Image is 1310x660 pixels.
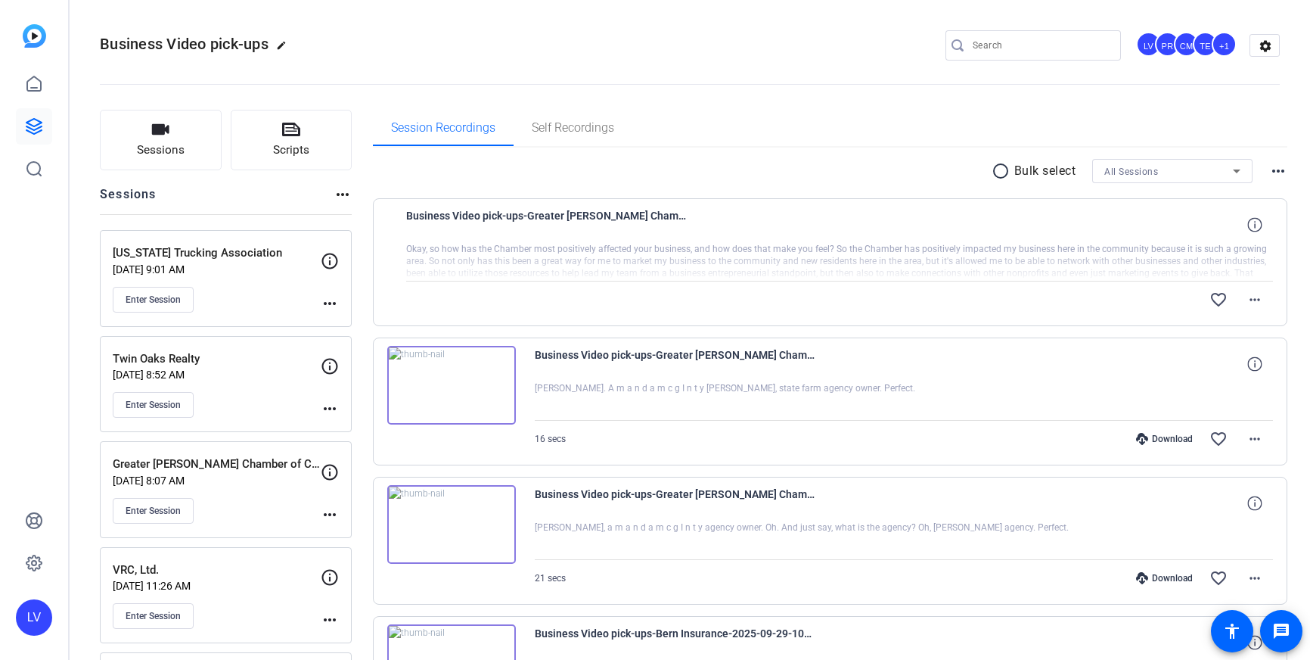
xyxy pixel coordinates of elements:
[1193,32,1218,57] div: TE
[1174,32,1200,58] ngx-avatar: Coby Maslyn
[1246,291,1264,309] mat-icon: more_horiz
[1250,35,1281,58] mat-icon: settings
[1209,291,1228,309] mat-icon: favorite_border
[276,40,294,58] mat-icon: edit
[334,185,352,204] mat-icon: more_horiz
[1209,569,1228,587] mat-icon: favorite_border
[1128,433,1200,445] div: Download
[973,36,1109,54] input: Search
[113,498,194,524] button: Enter Session
[1014,162,1076,180] p: Bulk select
[1155,32,1181,58] ngx-avatar: Prescott Rossi
[535,346,815,382] span: Business Video pick-ups-Greater [PERSON_NAME] Chamber of Commerce-2025-10-02-10-05-55-634-0
[113,350,321,368] p: Twin Oaks Realty
[1155,32,1180,57] div: PR
[113,562,321,579] p: VRC, Ltd.
[532,122,614,134] span: Self Recordings
[1269,162,1287,180] mat-icon: more_horiz
[387,485,516,564] img: thumb-nail
[1128,572,1200,584] div: Download
[992,162,1014,180] mat-icon: radio_button_unchecked
[113,603,194,629] button: Enter Session
[535,485,815,521] span: Business Video pick-ups-Greater [PERSON_NAME] Chamber of Commerce-2025-10-02-10-05-15-247-0
[113,392,194,418] button: Enter Session
[535,434,566,444] span: 16 secs
[16,599,52,636] div: LV
[126,610,181,622] span: Enter Session
[113,475,321,487] p: [DATE] 8:07 AM
[113,287,194,313] button: Enter Session
[406,207,686,243] span: Business Video pick-ups-Greater [PERSON_NAME] Chamber of Commerce-2025-10-02-10-07-01-922-0
[126,294,181,306] span: Enter Session
[1193,32,1219,58] ngx-avatar: Tim Epner
[113,244,321,262] p: [US_STATE] Trucking Association
[126,399,181,411] span: Enter Session
[23,24,46,48] img: blue-gradient.svg
[231,110,352,170] button: Scripts
[137,142,185,159] span: Sessions
[273,142,309,159] span: Scripts
[321,294,339,313] mat-icon: more_horiz
[1212,32,1237,57] div: +1
[113,456,321,473] p: Greater [PERSON_NAME] Chamber of Commerce
[1223,622,1241,640] mat-icon: accessibility
[391,122,495,134] span: Session Recordings
[321,400,339,418] mat-icon: more_horiz
[1209,430,1228,448] mat-icon: favorite_border
[113,580,321,592] p: [DATE] 11:26 AM
[321,611,339,629] mat-icon: more_horiz
[1136,32,1163,58] ngx-avatar: Louis Voss
[113,369,321,381] p: [DATE] 8:52 AM
[1174,32,1199,57] div: CM
[535,573,566,584] span: 21 secs
[1136,32,1161,57] div: LV
[100,35,269,53] span: Business Video pick-ups
[1246,430,1264,448] mat-icon: more_horiz
[100,185,157,214] h2: Sessions
[100,110,222,170] button: Sessions
[1104,167,1158,177] span: All Sessions
[1272,622,1290,640] mat-icon: message
[387,346,516,425] img: thumb-nail
[126,505,181,517] span: Enter Session
[1246,569,1264,587] mat-icon: more_horiz
[113,263,321,276] p: [DATE] 9:01 AM
[321,506,339,524] mat-icon: more_horiz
